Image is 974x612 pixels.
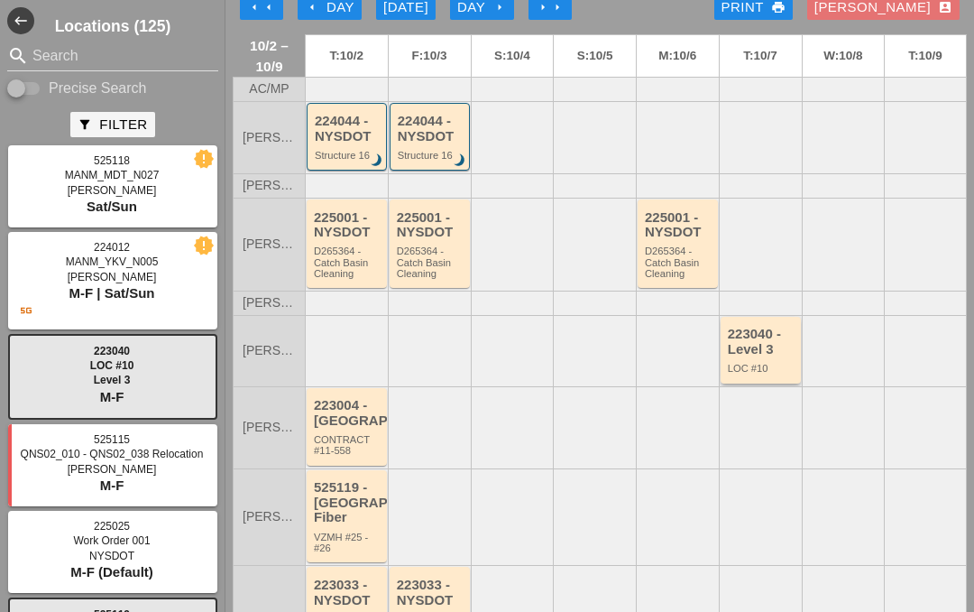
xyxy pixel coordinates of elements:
a: T:10/9 [885,35,966,77]
i: search [7,45,29,67]
a: W:10/8 [803,35,885,77]
a: T:10/7 [720,35,802,77]
div: CONTRACT #11-558 [314,434,382,457]
div: LOC #10 [728,363,796,374]
span: NYSDOT [89,550,134,562]
div: 225001 - NYSDOT [314,210,382,240]
div: Structure 16 [398,150,464,161]
a: S:10/4 [472,35,554,77]
i: filter_alt [78,117,92,132]
span: 225025 [94,520,130,533]
div: D265364 - Catch Basin Cleaning [314,246,382,279]
a: T:10/2 [306,35,388,77]
button: Filter [70,112,154,137]
span: Work Order 001 [73,534,150,547]
span: 525118 [94,154,130,167]
span: [PERSON_NAME] [243,131,296,144]
span: [PERSON_NAME] [243,179,296,192]
span: QNS02_010 - QNS02_038 Relocation [21,448,204,460]
span: M-F [100,389,124,404]
span: [PERSON_NAME] [243,510,296,524]
span: [PERSON_NAME] [243,237,296,251]
i: new_releases [196,237,212,254]
span: M-F (Default) [70,564,153,580]
span: M-F | Sat/Sun [69,285,154,301]
div: 223040 - Level 3 [728,327,796,357]
span: 223040 [94,345,130,357]
div: 224044 - NYSDOT [315,114,381,144]
span: [PERSON_NAME] [243,296,296,310]
span: MANM_MDT_N027 [65,169,160,181]
span: [PERSON_NAME] [68,271,157,283]
label: Precise Search [49,79,147,97]
button: Shrink Sidebar [7,7,34,34]
a: S:10/5 [554,35,636,77]
div: Structure 16 [315,150,381,161]
span: 224012 [94,241,130,254]
div: 223004 - [GEOGRAPHIC_DATA] [314,398,382,428]
span: MANM_YKV_N005 [66,255,159,268]
i: brightness_3 [367,152,387,172]
div: Filter [78,115,147,135]
div: VZMH #25 - #26 [314,532,382,554]
div: 525119 - [GEOGRAPHIC_DATA] Fiber [314,480,382,525]
span: AC/MP [249,82,289,96]
div: 225001 - NYSDOT [645,210,713,240]
div: 223033 - NYSDOT [397,578,465,607]
span: [PERSON_NAME] [243,344,296,357]
i: west [7,7,34,34]
span: [PERSON_NAME] [243,421,296,434]
span: M-F [100,478,124,493]
a: F:10/3 [389,35,471,77]
span: Sat/Sun [87,199,137,214]
div: D265364 - Catch Basin Cleaning [397,246,465,279]
span: [PERSON_NAME] [68,463,157,476]
div: Enable Precise search to match search terms exactly. [7,78,218,99]
div: 223033 - NYSDOT [314,578,382,607]
div: D265364 - Catch Basin Cleaning [645,246,713,279]
i: new_releases [196,151,212,167]
span: [PERSON_NAME] [68,184,157,197]
a: M:10/6 [637,35,719,77]
i: 5g [19,303,33,318]
span: Level 3 [94,374,131,386]
div: 224044 - NYSDOT [398,114,464,144]
i: brightness_3 [450,152,470,172]
span: 525115 [94,433,130,446]
input: Search [32,42,193,70]
span: LOC #10 [90,359,134,372]
span: 10/2 – 10/9 [243,35,296,77]
div: 225001 - NYSDOT [397,210,465,240]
